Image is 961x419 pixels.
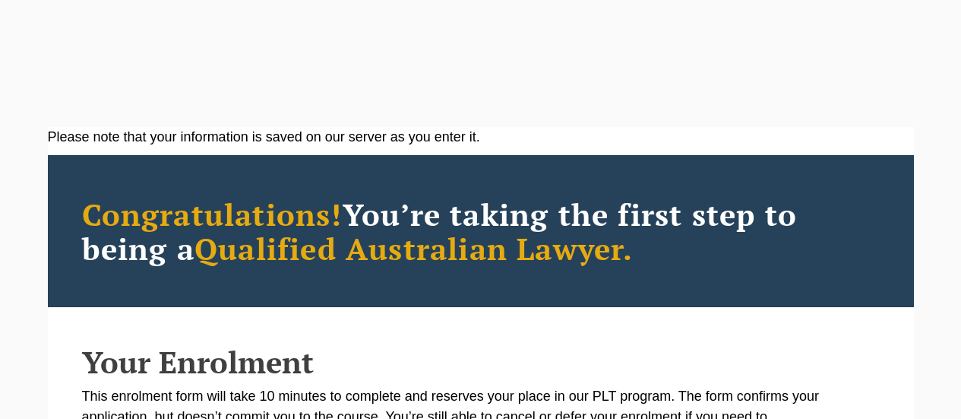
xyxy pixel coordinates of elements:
[48,127,914,148] div: Please note that your information is saved on our server as you enter it.
[82,194,343,234] span: Congratulations!
[34,48,135,91] a: [PERSON_NAME] Centre for Law
[82,197,880,265] h2: You’re taking the first step to being a
[194,228,634,268] span: Qualified Australian Lawyer.
[82,345,880,379] h2: Your Enrolment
